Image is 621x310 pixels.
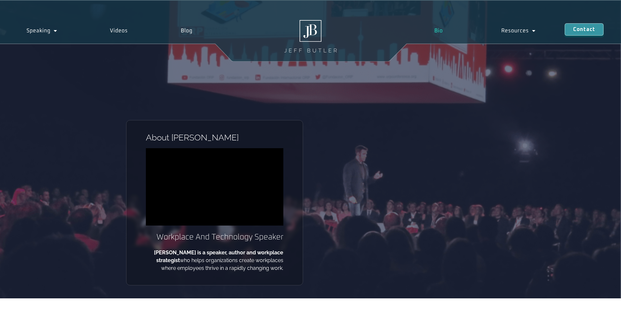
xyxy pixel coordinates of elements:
nav: Menu [405,23,565,38]
h1: About [PERSON_NAME] [146,133,283,142]
span: Contact [573,27,595,32]
a: Blog [154,23,219,38]
b: [PERSON_NAME] is a speaker, author and workplace strategist [154,249,283,263]
iframe: vimeo Video Player [146,148,283,226]
a: Resources [472,23,564,38]
a: Videos [84,23,155,38]
a: Bio [405,23,472,38]
p: who helps organizations create workplaces where employees thrive in a rapidly changing work. [146,249,283,272]
h2: Workplace And Technology Speaker [146,232,283,242]
a: Contact [565,23,604,36]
